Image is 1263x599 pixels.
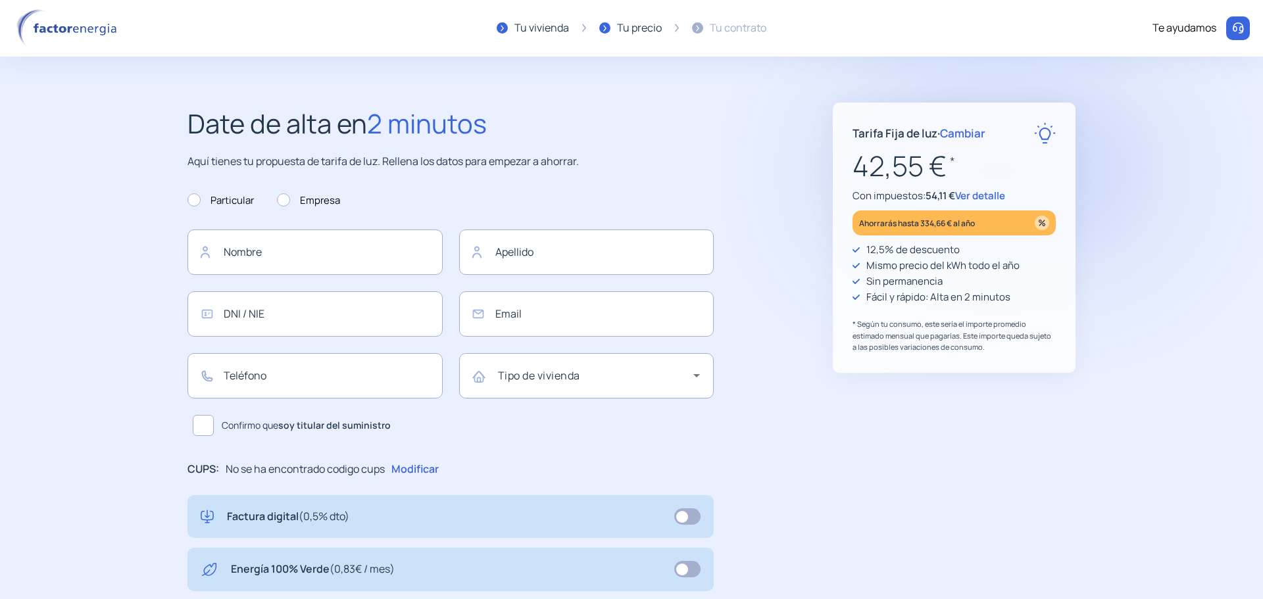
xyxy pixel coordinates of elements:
[1034,122,1056,144] img: rate-E.svg
[13,9,125,47] img: logo factor
[853,124,985,142] p: Tarifa Fija de luz ·
[330,562,395,576] span: (0,83€ / mes)
[277,193,340,208] label: Empresa
[866,274,943,289] p: Sin permanencia
[955,189,1005,203] span: Ver detalle
[367,105,487,141] span: 2 minutos
[853,188,1056,204] p: Con impuestos:
[222,418,391,433] span: Confirmo que
[498,368,580,383] mat-label: Tipo de vivienda
[227,508,349,525] p: Factura digital
[226,461,385,478] p: No se ha encontrado codigo cups
[1152,20,1216,37] div: Te ayudamos
[201,508,214,525] img: digital-invoice.svg
[710,20,766,37] div: Tu contrato
[1231,22,1245,35] img: llamar
[853,144,1056,188] p: 42,55 €
[617,20,662,37] div: Tu precio
[187,153,714,170] p: Aquí tienes tu propuesta de tarifa de luz. Rellena los datos para empezar a ahorrar.
[866,242,960,258] p: 12,5% de descuento
[866,258,1020,274] p: Mismo precio del kWh todo el año
[187,193,254,208] label: Particular
[231,561,395,578] p: Energía 100% Verde
[187,461,219,478] p: CUPS:
[926,189,955,203] span: 54,11 €
[391,461,439,478] p: Modificar
[201,561,218,578] img: energy-green.svg
[859,216,975,231] p: Ahorrarás hasta 334,66 € al año
[1035,216,1049,230] img: percentage_icon.svg
[866,289,1010,305] p: Fácil y rápido: Alta en 2 minutos
[187,103,714,145] h2: Date de alta en
[299,509,349,523] span: (0,5% dto)
[853,318,1056,353] p: * Según tu consumo, este sería el importe promedio estimado mensual que pagarías. Este importe qu...
[278,419,391,431] b: soy titular del suministro
[514,20,569,37] div: Tu vivienda
[940,126,985,141] span: Cambiar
